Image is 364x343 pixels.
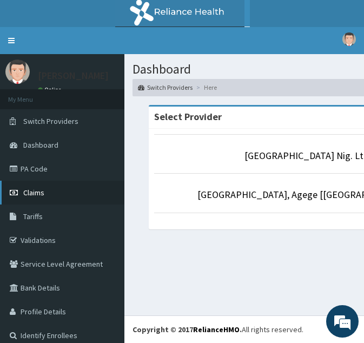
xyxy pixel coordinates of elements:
[38,71,109,81] p: [PERSON_NAME]
[38,86,64,94] a: Online
[138,83,193,92] a: Switch Providers
[23,116,78,126] span: Switch Providers
[133,325,242,334] strong: Copyright © 2017 .
[342,32,356,46] img: User Image
[23,140,58,150] span: Dashboard
[23,212,43,221] span: Tariffs
[194,83,217,92] li: Here
[5,60,30,84] img: User Image
[23,188,44,197] span: Claims
[154,110,222,123] strong: Select Provider
[193,325,240,334] a: RelianceHMO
